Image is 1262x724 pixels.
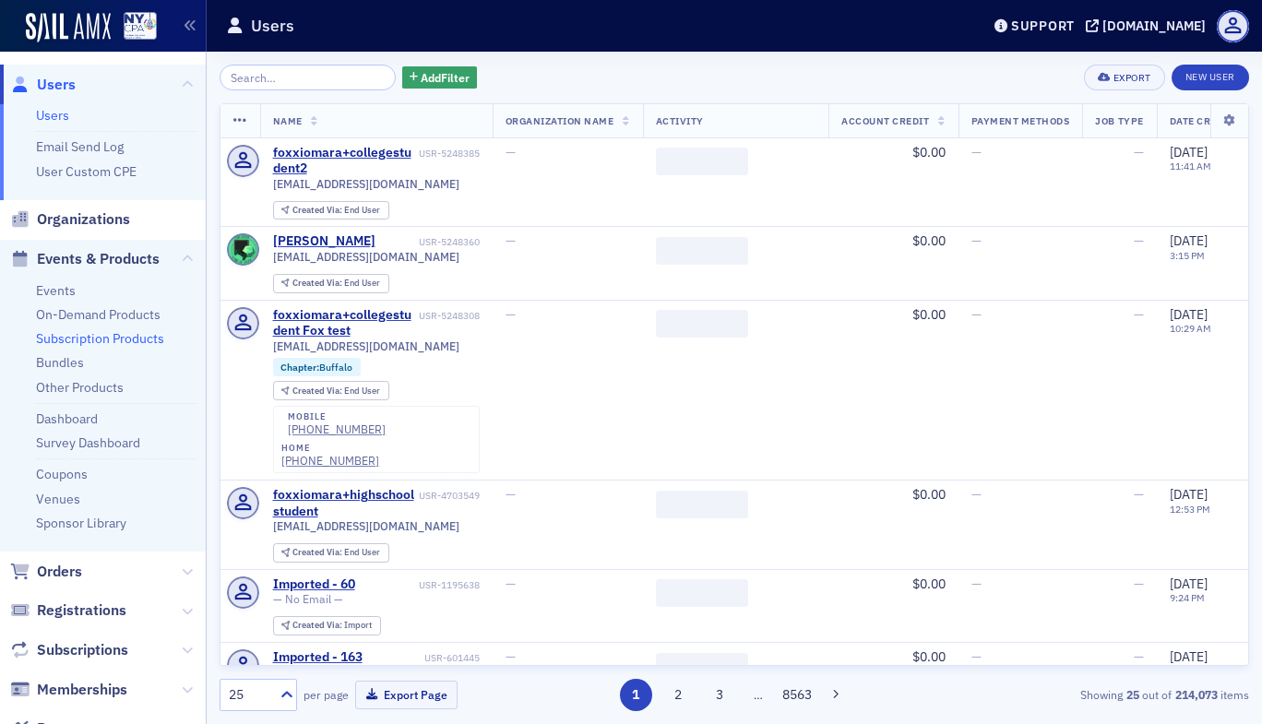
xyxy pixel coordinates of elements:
[273,201,389,220] div: Created Via: End User
[1170,144,1208,160] span: [DATE]
[37,640,128,660] span: Subscriptions
[1102,18,1206,34] div: [DOMAIN_NAME]
[10,562,82,582] a: Orders
[37,75,76,95] span: Users
[10,75,76,95] a: Users
[10,640,128,660] a: Subscriptions
[1095,114,1143,127] span: Job Type
[288,411,386,422] div: mobile
[26,13,111,42] a: SailAMX
[36,379,124,396] a: Other Products
[229,685,269,705] div: 25
[506,486,516,503] span: —
[37,600,126,621] span: Registrations
[1134,486,1144,503] span: —
[656,237,748,265] span: ‌
[220,65,396,90] input: Search…
[292,277,344,289] span: Created Via :
[273,487,416,519] a: foxxiomara+highschoolstudent
[273,250,459,264] span: [EMAIL_ADDRESS][DOMAIN_NAME]
[1172,686,1220,703] strong: 214,073
[1170,503,1210,516] time: 12:53 PM
[355,681,458,709] button: Export Page
[971,144,982,160] span: —
[36,466,88,482] a: Coupons
[656,653,748,681] span: ‌
[912,232,946,249] span: $0.00
[292,204,344,216] span: Created Via :
[281,443,379,454] div: home
[971,114,1070,127] span: Payment Methods
[273,576,355,593] a: Imported - 60
[971,232,982,249] span: —
[1170,591,1205,604] time: 9:24 PM
[1170,232,1208,249] span: [DATE]
[37,209,130,230] span: Organizations
[919,686,1249,703] div: Showing out of items
[1084,65,1164,90] button: Export
[419,310,480,322] div: USR-5248308
[36,107,69,124] a: Users
[912,486,946,503] span: $0.00
[1113,73,1151,83] div: Export
[292,619,344,631] span: Created Via :
[292,546,344,558] span: Created Via :
[1134,144,1144,160] span: —
[1170,160,1211,172] time: 11:41 AM
[273,307,416,339] a: foxxiomara+collegestudent Fox test
[292,621,372,631] div: Import
[745,686,771,703] span: …
[1011,18,1075,34] div: Support
[620,679,652,711] button: 1
[251,15,294,37] h1: Users
[656,579,748,607] span: ‌
[36,491,80,507] a: Venues
[781,679,814,711] button: 8563
[36,282,76,299] a: Events
[656,148,748,175] span: ‌
[656,310,748,338] span: ‌
[1086,19,1212,32] button: [DOMAIN_NAME]
[912,306,946,323] span: $0.00
[1123,686,1142,703] strong: 25
[10,209,130,230] a: Organizations
[36,163,137,180] a: User Custom CPE
[10,600,126,621] a: Registrations
[1170,249,1205,262] time: 3:15 PM
[358,579,480,591] div: USR-1195638
[912,576,946,592] span: $0.00
[273,339,459,353] span: [EMAIL_ADDRESS][DOMAIN_NAME]
[1170,322,1211,335] time: 10:29 AM
[1134,232,1144,249] span: —
[10,680,127,700] a: Memberships
[1134,576,1144,592] span: —
[656,491,748,518] span: ‌
[36,354,84,371] a: Bundles
[506,648,516,665] span: —
[419,148,480,160] div: USR-5248385
[704,679,736,711] button: 3
[36,138,124,155] a: Email Send Log
[273,274,389,293] div: Created Via: End User
[971,576,982,592] span: —
[1170,576,1208,592] span: [DATE]
[37,562,82,582] span: Orders
[273,233,375,250] a: [PERSON_NAME]
[36,306,161,323] a: On-Demand Products
[288,422,386,436] a: [PHONE_NUMBER]
[421,69,470,86] span: Add Filter
[281,454,379,468] a: [PHONE_NUMBER]
[971,648,982,665] span: —
[292,206,380,216] div: End User
[402,66,478,89] button: AddFilter
[506,576,516,592] span: —
[506,306,516,323] span: —
[656,114,704,127] span: Activity
[661,679,694,711] button: 2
